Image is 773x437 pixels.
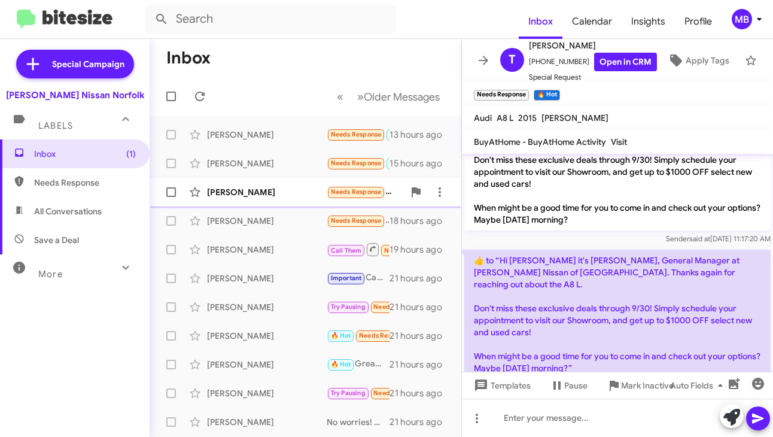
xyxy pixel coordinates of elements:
div: 21 hours ago [389,330,452,342]
span: Special Request [529,71,657,83]
input: Search [145,5,396,34]
div: [PERSON_NAME] [207,186,327,198]
div: Can you come to our dealership in [GEOGRAPHIC_DATA] so we can try to put a deal together for you? [327,271,389,285]
a: Profile [675,4,722,39]
div: 21 hours ago [389,387,452,399]
span: Important [331,274,362,282]
nav: Page navigation example [330,84,447,109]
span: Needs Response [331,159,382,167]
div: [PERSON_NAME] [207,129,327,141]
div: ​👍​ to “ Hi [PERSON_NAME] it's [PERSON_NAME], General Manager at [PERSON_NAME] Nissan of [GEOGRAP... [327,128,389,141]
span: Older Messages [364,90,440,104]
div: By 1 [327,386,389,400]
div: Their was one car I inquired about the Nissan Pathfinder [327,185,404,199]
span: » [357,89,364,104]
span: Visit [611,136,627,147]
span: Needs Response [331,188,382,196]
span: Labels [38,120,73,131]
p: ​👍​ to “ Hi [PERSON_NAME] it's [PERSON_NAME], General Manager at [PERSON_NAME] Nissan of [GEOGRAP... [464,250,771,379]
button: Mark Inactive [597,375,683,396]
div: [PERSON_NAME] Nissan Norfolk [6,89,144,101]
span: Try Pausing [331,303,366,311]
span: Apply Tags [686,50,729,71]
div: Great! What time? [327,357,389,371]
span: Needs Response [359,332,410,339]
span: 🔥 Hot [331,360,351,368]
span: Needs Response [34,177,136,189]
a: Inbox [519,4,562,39]
div: [PERSON_NAME] [207,157,327,169]
button: Auto Fields [661,375,737,396]
div: [PERSON_NAME] [207,244,327,256]
a: Calendar [562,4,622,39]
span: Save a Deal [34,234,79,246]
span: Pause [564,375,588,396]
span: Inbox [34,148,136,160]
span: Needs Response [373,389,424,397]
span: Needs Response [373,303,424,311]
div: [PERSON_NAME] [207,416,327,428]
span: 2015 [518,113,537,123]
span: [PERSON_NAME] [529,38,657,53]
span: Templates [471,375,531,396]
div: 21 hours ago [389,272,452,284]
span: Special Campaign [52,58,124,70]
div: I came down with [MEDICAL_DATA], sad to say. Got antibiotics so hope for the best. Plus, I am loo... [327,214,389,227]
a: Open in CRM [594,53,657,71]
span: More [38,269,63,280]
span: Call Them [331,247,362,254]
button: Next [350,84,447,109]
span: T [509,50,516,69]
span: BuyAtHome - BuyAtHome Activity [474,136,606,147]
div: [PERSON_NAME] [207,387,327,399]
div: I will let you know. [327,300,389,314]
button: Previous [330,84,351,109]
span: [PHONE_NUMBER] [529,53,657,71]
small: 🔥 Hot [534,90,559,101]
div: [PERSON_NAME] [207,215,327,227]
a: Insights [622,4,675,39]
div: I have [PERSON_NAME] number and will give him a call in a couple of weeks. My husband is an offsh... [327,329,389,342]
button: Apply Tags [657,50,739,71]
div: 19 hours ago [389,244,452,256]
button: MB [722,9,760,29]
h1: Inbox [166,48,211,68]
div: 21 hours ago [389,416,452,428]
span: said at [689,234,710,243]
a: Special Campaign [16,50,134,78]
span: 🔥 Hot [331,332,351,339]
div: Hi [PERSON_NAME] would like to setup an appointment for [DATE] morning to rebook at the 2023 outl... [327,156,389,170]
button: Templates [462,375,540,396]
div: 15 hours ago [389,157,452,169]
span: Needs Response [331,217,382,224]
div: 18 hours ago [389,215,452,227]
span: All Conversations [34,205,102,217]
span: Sender [DATE] 11:17:20 AM [666,234,771,243]
div: Inbound Call [327,242,389,257]
span: Mark Inactive [621,375,674,396]
div: 21 hours ago [389,359,452,371]
div: [PERSON_NAME] [207,330,327,342]
p: Hi [PERSON_NAME] it's [PERSON_NAME], General Manager at [PERSON_NAME] Nissan of [GEOGRAPHIC_DATA]... [464,101,771,230]
div: 13 hours ago [389,129,452,141]
span: Audi [474,113,492,123]
span: Needs Response [384,247,435,254]
small: Needs Response [474,90,529,101]
span: Needs Response [331,131,382,138]
div: No worries! Keep us up to date! [327,416,389,428]
span: A8 L [497,113,513,123]
button: Pause [540,375,597,396]
div: [PERSON_NAME] [207,272,327,284]
span: (1) [126,148,136,160]
div: [PERSON_NAME] [207,359,327,371]
span: « [337,89,343,104]
div: MB [732,9,752,29]
div: [PERSON_NAME] [207,301,327,313]
span: Try Pausing [331,389,366,397]
span: [PERSON_NAME] [541,113,608,123]
span: Auto Fields [670,375,728,396]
